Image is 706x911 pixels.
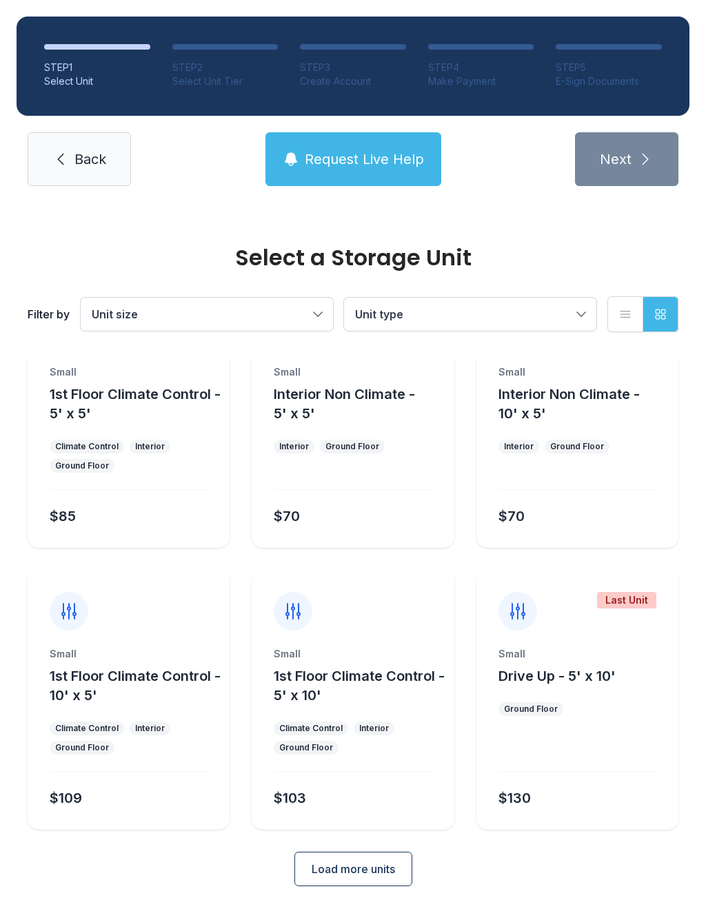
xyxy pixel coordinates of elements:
button: Drive Up - 5' x 10' [498,666,616,686]
div: Small [274,647,432,661]
button: 1st Floor Climate Control - 5' x 10' [274,666,448,705]
div: $109 [50,788,82,808]
button: Unit type [344,298,596,331]
span: Back [74,150,106,169]
div: Climate Control [55,441,119,452]
div: $130 [498,788,531,808]
div: Make Payment [428,74,534,88]
div: Small [498,647,656,661]
div: STEP 3 [300,61,406,74]
span: Request Live Help [305,150,424,169]
div: Create Account [300,74,406,88]
div: Interior [504,441,534,452]
div: Interior [359,723,389,734]
span: Drive Up - 5' x 10' [498,668,616,684]
button: Interior Non Climate - 10' x 5' [498,385,673,423]
div: Small [274,365,432,379]
div: Climate Control [279,723,343,734]
span: Next [600,150,632,169]
div: $103 [274,788,306,808]
div: STEP 4 [428,61,534,74]
div: Small [498,365,656,379]
span: 1st Floor Climate Control - 5' x 10' [274,668,445,704]
span: 1st Floor Climate Control - 10' x 5' [50,668,221,704]
div: Climate Control [55,723,119,734]
button: 1st Floor Climate Control - 10' x 5' [50,666,224,705]
div: $70 [274,506,300,526]
div: Select Unit Tier [172,74,279,88]
button: Unit size [81,298,333,331]
div: Small [50,647,208,661]
div: STEP 5 [556,61,662,74]
div: Interior [135,723,165,734]
div: Small [50,365,208,379]
div: Ground Floor [550,441,604,452]
div: $70 [498,506,525,526]
div: Ground Floor [279,742,333,753]
span: Unit size [92,307,138,321]
span: Unit type [355,307,403,321]
div: $85 [50,506,76,526]
div: Interior [135,441,165,452]
div: Ground Floor [325,441,379,452]
span: Interior Non Climate - 10' x 5' [498,386,640,422]
div: Interior [279,441,309,452]
div: Ground Floor [55,460,109,471]
span: 1st Floor Climate Control - 5' x 5' [50,386,221,422]
div: Ground Floor [55,742,109,753]
div: Last Unit [597,592,656,608]
div: Select a Storage Unit [28,247,678,269]
div: STEP 1 [44,61,150,74]
div: E-Sign Documents [556,74,662,88]
div: Select Unit [44,74,150,88]
div: Ground Floor [504,704,558,715]
span: Load more units [312,861,395,877]
button: 1st Floor Climate Control - 5' x 5' [50,385,224,423]
div: Filter by [28,306,70,323]
span: Interior Non Climate - 5' x 5' [274,386,415,422]
div: STEP 2 [172,61,279,74]
button: Interior Non Climate - 5' x 5' [274,385,448,423]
